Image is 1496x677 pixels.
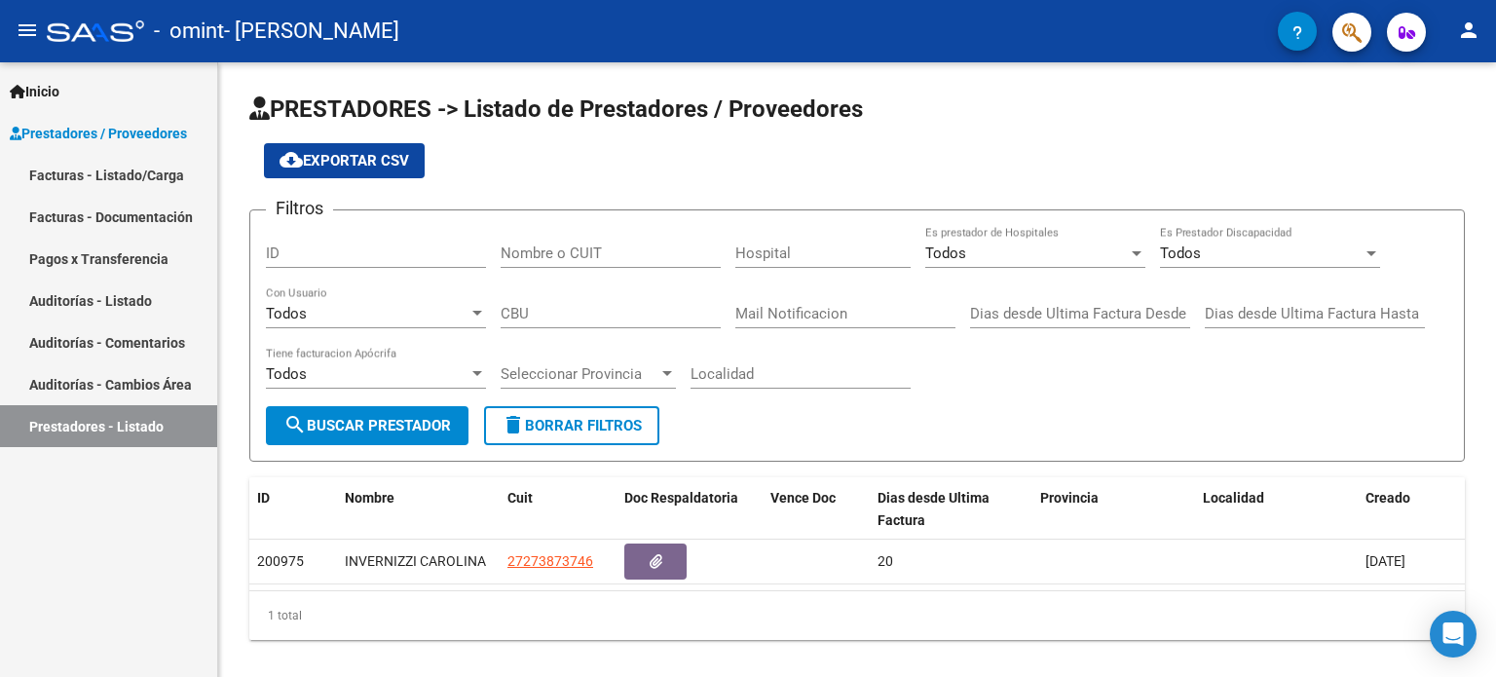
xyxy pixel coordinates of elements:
span: ID [257,490,270,506]
div: Open Intercom Messenger [1430,611,1477,658]
mat-icon: search [283,413,307,436]
span: PRESTADORES -> Listado de Prestadores / Proveedores [249,95,863,123]
span: [DATE] [1365,553,1405,569]
datatable-header-cell: Nombre [337,477,500,542]
span: - [PERSON_NAME] [224,10,399,53]
span: Seleccionar Provincia [501,365,658,383]
mat-icon: person [1457,19,1480,42]
datatable-header-cell: Cuit [500,477,617,542]
datatable-header-cell: ID [249,477,337,542]
mat-icon: menu [16,19,39,42]
span: Cuit [507,490,533,506]
div: INVERNIZZI CAROLINA [345,550,492,573]
span: Vence Doc [770,490,836,506]
h3: Filtros [266,195,333,222]
div: 1 total [249,591,1465,640]
mat-icon: cloud_download [280,148,303,171]
span: 20 [878,553,893,569]
span: Dias desde Ultima Factura [878,490,990,528]
span: 27273873746 [507,553,593,569]
span: Nombre [345,490,394,506]
span: Provincia [1040,490,1099,506]
span: Todos [266,365,307,383]
button: Buscar Prestador [266,406,468,445]
button: Exportar CSV [264,143,425,178]
span: Borrar Filtros [502,417,642,434]
button: Borrar Filtros [484,406,659,445]
datatable-header-cell: Creado [1358,477,1465,542]
span: Exportar CSV [280,152,409,169]
span: 200975 [257,553,304,569]
span: Localidad [1203,490,1264,506]
span: - omint [154,10,224,53]
span: Creado [1365,490,1410,506]
datatable-header-cell: Doc Respaldatoria [617,477,763,542]
datatable-header-cell: Vence Doc [763,477,870,542]
span: Prestadores / Proveedores [10,123,187,144]
datatable-header-cell: Dias desde Ultima Factura [870,477,1032,542]
span: Buscar Prestador [283,417,451,434]
datatable-header-cell: Provincia [1032,477,1195,542]
span: Doc Respaldatoria [624,490,738,506]
span: Todos [266,305,307,322]
mat-icon: delete [502,413,525,436]
span: Inicio [10,81,59,102]
span: Todos [1160,244,1201,262]
datatable-header-cell: Localidad [1195,477,1358,542]
span: Todos [925,244,966,262]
